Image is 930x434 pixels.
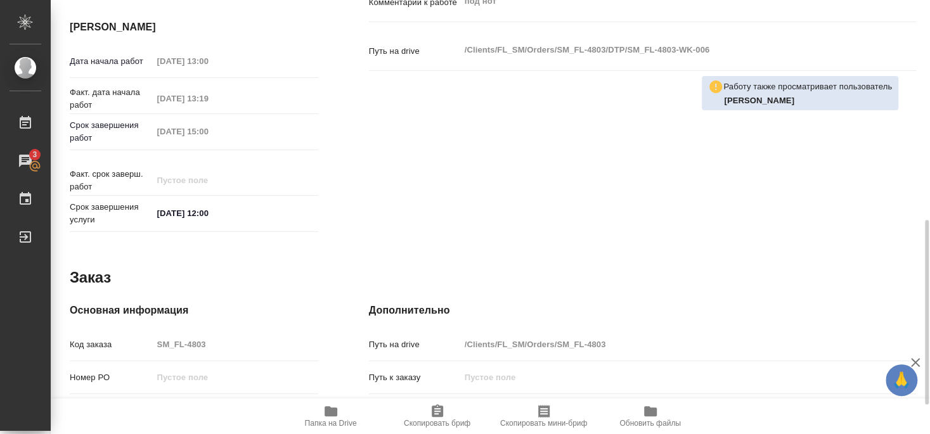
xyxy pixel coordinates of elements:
[369,371,460,384] p: Путь к заказу
[891,367,912,393] span: 🙏
[369,303,916,318] h4: Дополнительно
[70,55,153,68] p: Дата начала работ
[70,119,153,144] p: Срок завершения работ
[384,399,491,434] button: Скопировать бриф
[70,168,153,193] p: Факт. срок заверш. работ
[597,399,704,434] button: Обновить файлы
[25,148,44,161] span: 3
[886,364,917,396] button: 🙏
[153,204,264,222] input: ✎ Введи что-нибудь
[3,145,48,177] a: 3
[70,338,153,351] p: Код заказа
[369,338,460,351] p: Путь на drive
[619,419,681,428] span: Обновить файлы
[153,52,264,70] input: Пустое поле
[153,171,264,189] input: Пустое поле
[70,303,318,318] h4: Основная информация
[724,96,794,105] b: [PERSON_NAME]
[70,86,153,112] p: Факт. дата начала работ
[305,419,357,428] span: Папка на Drive
[153,89,264,108] input: Пустое поле
[369,45,460,58] p: Путь на drive
[460,368,870,386] input: Пустое поле
[723,80,892,93] p: Работу также просматривает пользователь
[724,94,892,107] p: Архипова Екатерина
[153,122,264,141] input: Пустое поле
[404,419,470,428] span: Скопировать бриф
[491,399,597,434] button: Скопировать мини-бриф
[70,20,318,35] h4: [PERSON_NAME]
[153,335,318,354] input: Пустое поле
[460,39,870,61] textarea: /Clients/FL_SM/Orders/SM_FL-4803/DTP/SM_FL-4803-WK-006
[500,419,587,428] span: Скопировать мини-бриф
[278,399,384,434] button: Папка на Drive
[460,335,870,354] input: Пустое поле
[153,368,318,386] input: Пустое поле
[70,371,153,384] p: Номер РО
[70,201,153,226] p: Срок завершения услуги
[70,267,111,288] h2: Заказ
